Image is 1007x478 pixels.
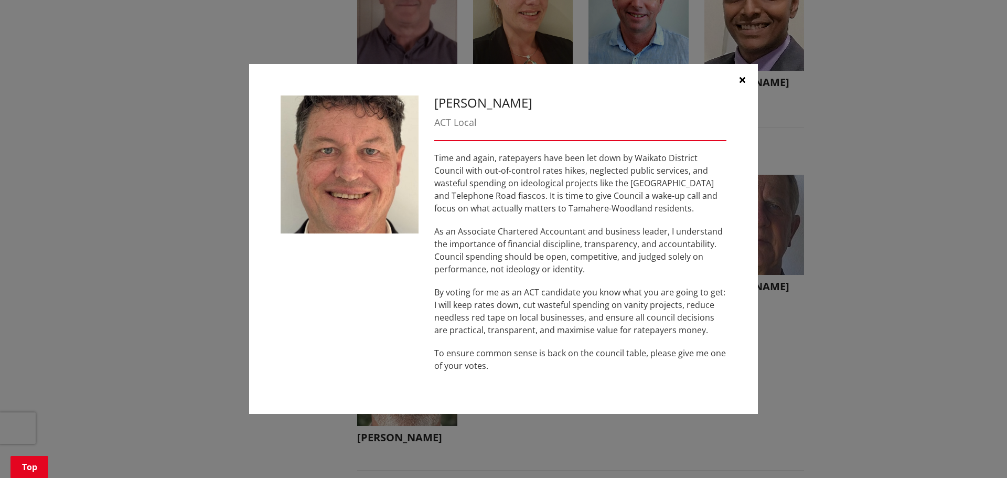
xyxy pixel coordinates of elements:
[10,456,48,478] a: Top
[281,95,419,233] img: WO-W-TW__MAYALL_P__FmHcs
[434,225,726,275] p: As an Associate Chartered Accountant and business leader, I understand the importance of financia...
[434,286,726,336] p: By voting for me as an ACT candidate you know what you are going to get: I will keep rates down, ...
[959,434,997,472] iframe: Messenger Launcher
[434,347,726,372] p: To ensure common sense is back on the council table, please give me one of your votes.
[434,152,726,215] p: Time and again, ratepayers have been let down by Waikato District Council with out-of-control rat...
[434,95,726,111] h3: [PERSON_NAME]
[434,115,726,130] div: ACT Local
